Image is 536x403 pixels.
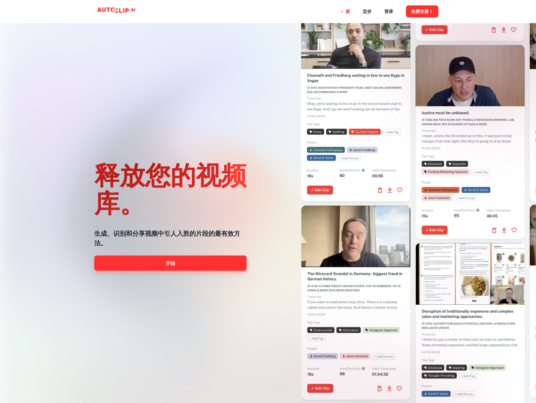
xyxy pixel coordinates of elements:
font: 家 [346,9,350,14]
font: 生成、识别和分享视频中引人入胜的片段的最有效方法。 [94,230,240,247]
button: 免费注册！ [406,5,438,17]
font: 开始 [166,261,175,266]
font: 登录 [384,9,393,14]
font: 定价 [363,9,372,14]
font: 免费注册！ [411,9,433,14]
font: 释放您的视频库。 [94,159,247,217]
a: 开始 [94,255,247,271]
